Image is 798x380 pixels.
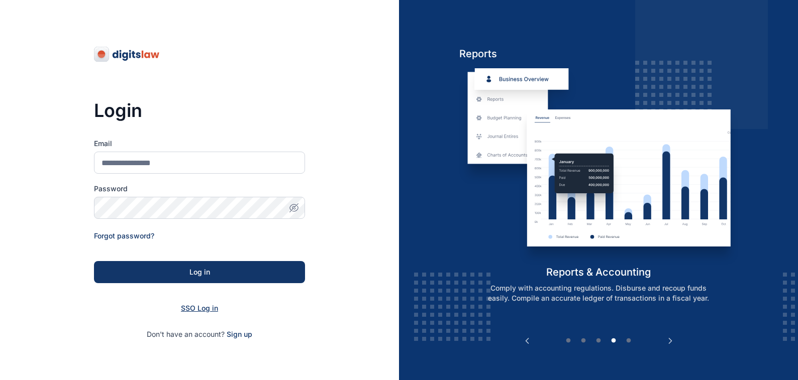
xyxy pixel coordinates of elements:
[94,139,305,149] label: Email
[593,336,604,346] button: 3
[94,329,305,339] p: Don't have an account?
[665,336,675,346] button: Next
[94,184,305,194] label: Password
[94,100,305,120] h3: Login
[227,329,252,339] span: Sign up
[470,283,727,303] p: Comply with accounting regulations. Disburse and recoup funds easily. Compile an accurate ledger ...
[110,267,289,277] div: Log in
[459,68,738,265] img: reports-and-accounting
[522,336,532,346] button: Previous
[181,304,218,312] a: SSO Log in
[94,231,154,240] a: Forgot password?
[459,47,738,61] h5: Reports
[227,330,252,338] a: Sign up
[94,46,160,62] img: digitslaw-logo
[459,265,738,279] h5: reports & accounting
[563,336,573,346] button: 1
[624,336,634,346] button: 5
[94,261,305,283] button: Log in
[578,336,588,346] button: 2
[609,336,619,346] button: 4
